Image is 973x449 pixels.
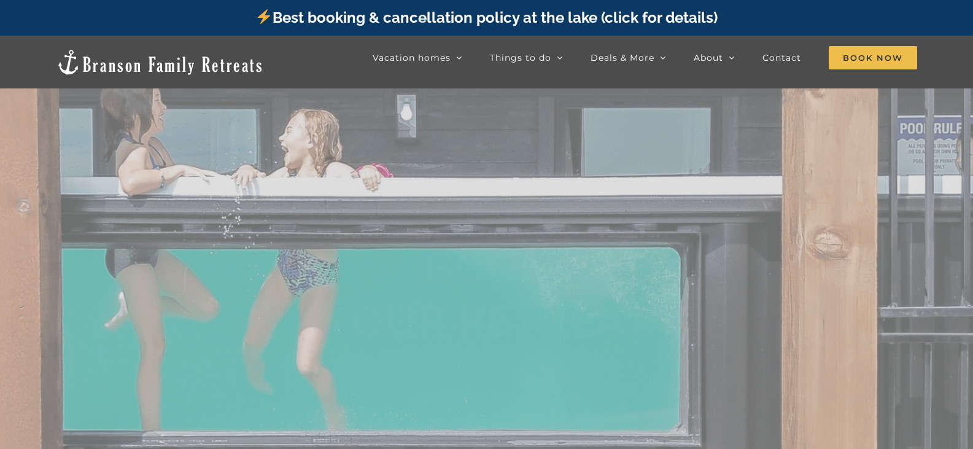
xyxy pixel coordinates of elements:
[829,45,917,70] a: Book Now
[694,53,723,62] span: About
[323,241,650,346] b: BOOK YOUR RETREAT
[373,45,462,70] a: Vacation homes
[694,45,735,70] a: About
[373,45,917,70] nav: Main Menu
[762,53,801,62] span: Contact
[56,49,264,76] img: Branson Family Retreats Logo
[490,45,563,70] a: Things to do
[591,53,654,62] span: Deals & More
[829,46,917,69] span: Book Now
[490,53,551,62] span: Things to do
[255,9,717,26] a: Best booking & cancellation policy at the lake (click for details)
[373,53,451,62] span: Vacation homes
[762,45,801,70] a: Contact
[257,9,271,24] img: ⚡️
[591,45,666,70] a: Deals & More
